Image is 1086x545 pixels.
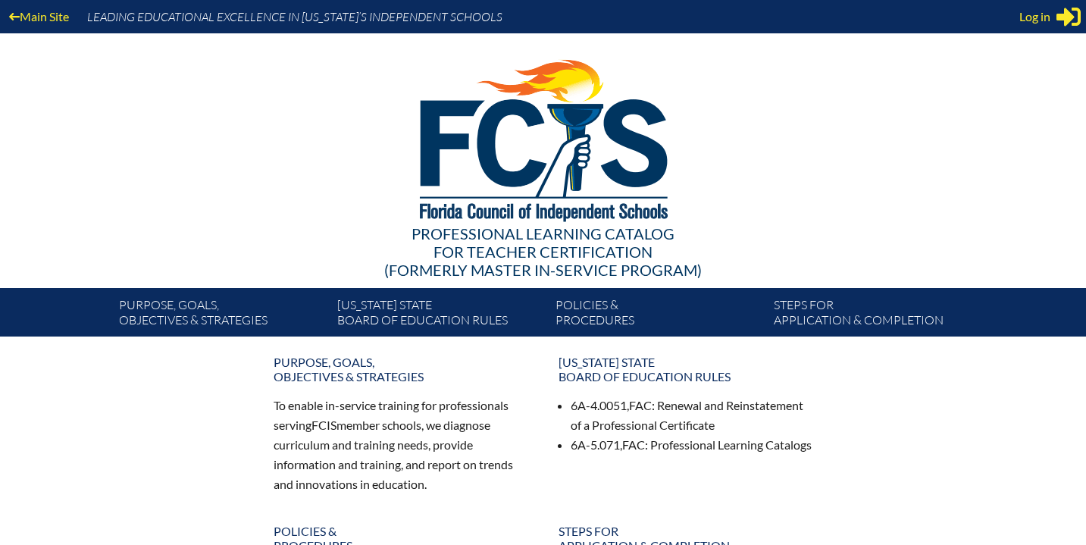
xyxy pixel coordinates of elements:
li: 6A-4.0051, : Renewal and Reinstatement of a Professional Certificate [571,396,813,435]
a: [US_STATE] StateBoard of Education rules [549,349,822,390]
a: Steps forapplication & completion [768,294,986,337]
div: Professional Learning Catalog (formerly Master In-service Program) [107,224,980,279]
a: Policies &Procedures [549,294,768,337]
span: FAC [629,398,652,412]
span: for Teacher Certification [433,243,653,261]
a: Main Site [3,6,75,27]
span: FAC [622,437,645,452]
p: To enable in-service training for professionals serving member schools, we diagnose curriculum an... [274,396,528,493]
a: Purpose, goals,objectives & strategies [264,349,537,390]
img: FCISlogo221.eps [387,33,699,240]
a: Purpose, goals,objectives & strategies [113,294,331,337]
span: FCIS [311,418,336,432]
a: [US_STATE] StateBoard of Education rules [331,294,549,337]
span: Log in [1019,8,1050,26]
svg: Sign in or register [1056,5,1081,29]
li: 6A-5.071, : Professional Learning Catalogs [571,435,813,455]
